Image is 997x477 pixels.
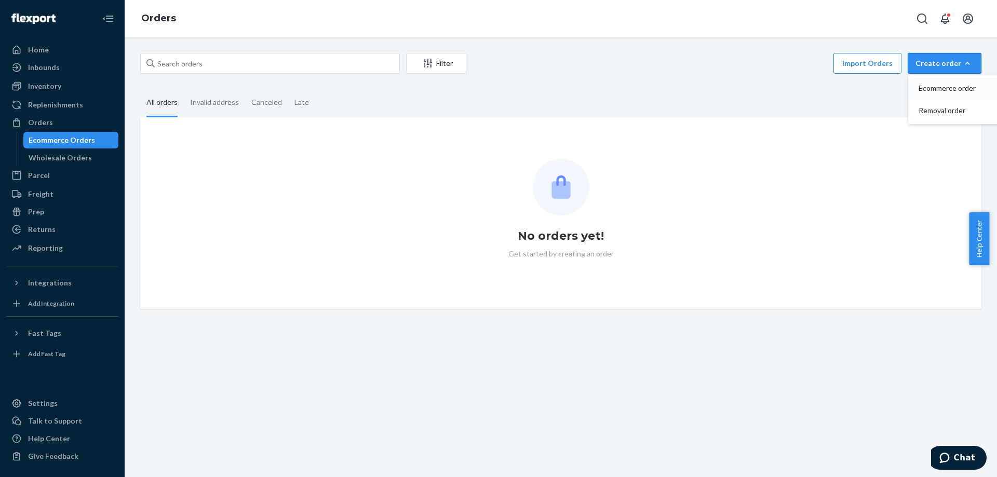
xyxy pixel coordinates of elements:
div: Freight [28,189,53,199]
a: Reporting [6,240,118,256]
button: Talk to Support [6,413,118,429]
button: Filter [406,53,466,74]
a: Freight [6,186,118,202]
div: Create order [915,58,974,69]
button: Help Center [969,212,989,265]
a: Wholesale Orders [23,149,119,166]
button: Fast Tags [6,325,118,342]
div: Canceled [251,89,282,116]
a: Help Center [6,430,118,447]
h1: No orders yet! [518,228,604,244]
button: Open Search Box [912,8,933,29]
button: Integrations [6,275,118,291]
div: Invalid address [190,89,239,116]
div: Returns [28,224,56,235]
a: Prep [6,203,118,220]
div: Inbounds [28,62,60,73]
a: Inbounds [6,59,118,76]
span: Removal order [919,107,983,114]
div: Ecommerce Orders [29,135,95,145]
div: Wholesale Orders [29,153,92,163]
img: Empty list [533,159,589,215]
div: Inventory [28,81,61,91]
div: Home [28,45,49,55]
span: Ecommerce order [919,85,983,92]
div: Fast Tags [28,328,61,338]
div: Settings [28,398,58,408]
a: Home [6,42,118,58]
a: Add Integration [6,295,118,312]
button: Create orderEcommerce orderRemoval order [908,53,981,74]
a: Returns [6,221,118,238]
div: Add Integration [28,299,74,308]
input: Search orders [140,53,400,74]
div: Parcel [28,170,50,181]
a: Replenishments [6,97,118,113]
a: Inventory [6,78,118,94]
a: Settings [6,395,118,412]
a: Parcel [6,167,118,184]
a: Orders [141,12,176,24]
div: Talk to Support [28,416,82,426]
div: Prep [28,207,44,217]
button: Open notifications [935,8,955,29]
div: All orders [146,89,178,117]
ol: breadcrumbs [133,4,184,34]
a: Orders [6,114,118,131]
div: Replenishments [28,100,83,110]
iframe: Opens a widget where you can chat to one of our agents [931,446,987,472]
div: Add Fast Tag [28,349,65,358]
button: Give Feedback [6,448,118,465]
div: Help Center [28,433,70,444]
p: Get started by creating an order [508,249,614,259]
div: Reporting [28,243,63,253]
img: Flexport logo [11,13,56,24]
a: Add Fast Tag [6,346,118,362]
div: Filter [407,58,466,69]
div: Integrations [28,278,72,288]
button: Import Orders [833,53,901,74]
button: Close Navigation [98,8,118,29]
div: Give Feedback [28,451,78,461]
button: Open account menu [958,8,978,29]
div: Late [294,89,309,116]
a: Ecommerce Orders [23,132,119,148]
div: Orders [28,117,53,128]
